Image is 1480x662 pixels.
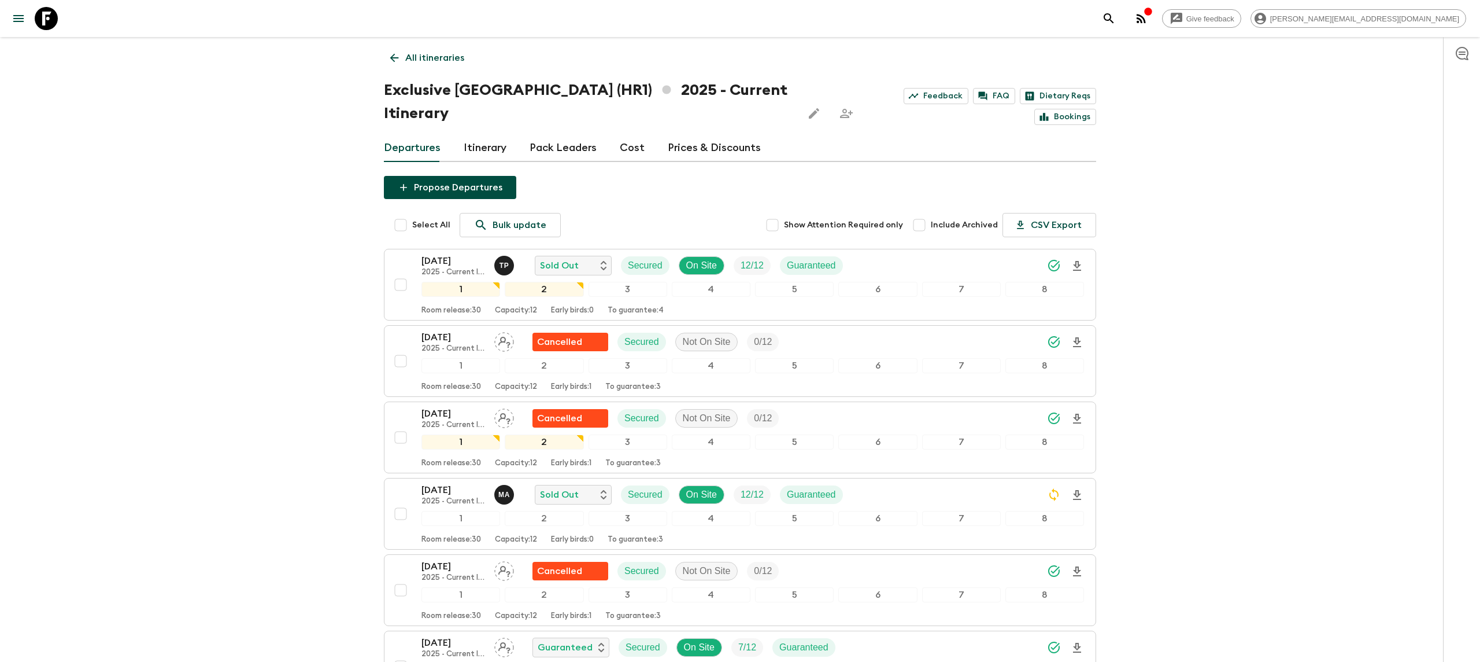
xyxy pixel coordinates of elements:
[421,435,500,450] div: 1
[672,587,750,602] div: 4
[605,459,661,468] p: To guarantee: 3
[589,358,667,373] div: 3
[421,650,485,659] p: 2025 - Current Itinerary
[754,564,772,578] p: 0 / 12
[679,486,724,504] div: On Site
[1047,259,1061,273] svg: Synced Successfully
[505,435,583,450] div: 2
[421,573,485,583] p: 2025 - Current Itinerary
[421,483,485,497] p: [DATE]
[755,587,834,602] div: 5
[421,636,485,650] p: [DATE]
[1047,411,1061,425] svg: Synced Successfully
[922,587,1001,602] div: 7
[922,511,1001,526] div: 7
[838,358,917,373] div: 6
[747,333,779,351] div: Trip Fill
[421,268,485,277] p: 2025 - Current Itinerary
[1047,641,1061,654] svg: Synced Successfully
[421,344,485,354] p: 2025 - Current Itinerary
[624,411,659,425] p: Secured
[494,565,514,574] span: Assign pack leader
[621,256,669,275] div: Secured
[621,486,669,504] div: Secured
[675,333,738,351] div: Not On Site
[384,46,471,69] a: All itineraries
[421,535,481,545] p: Room release: 30
[494,412,514,421] span: Assign pack leader
[755,435,834,450] div: 5
[505,511,583,526] div: 2
[589,587,667,602] div: 3
[741,488,764,502] p: 12 / 12
[620,134,645,162] a: Cost
[551,612,591,621] p: Early birds: 1
[683,564,731,578] p: Not On Site
[931,219,998,231] span: Include Archived
[626,641,660,654] p: Secured
[494,485,516,505] button: MA
[617,562,666,580] div: Secured
[551,383,591,392] p: Early birds: 1
[384,402,1096,473] button: [DATE]2025 - Current ItineraryAssign pack leaderFlash Pack cancellationSecuredNot On SiteTrip Fil...
[738,641,756,654] p: 7 / 12
[672,282,750,297] div: 4
[734,486,771,504] div: Trip Fill
[741,259,764,273] p: 12 / 12
[421,459,481,468] p: Room release: 30
[532,409,608,428] div: Flash Pack cancellation
[1097,7,1120,30] button: search adventures
[421,254,485,268] p: [DATE]
[608,535,663,545] p: To guarantee: 3
[421,330,485,344] p: [DATE]
[499,261,509,270] p: T P
[1047,335,1061,349] svg: Synced Successfully
[1180,14,1241,23] span: Give feedback
[1005,587,1084,602] div: 8
[7,7,30,30] button: menu
[498,490,510,499] p: M A
[628,488,663,502] p: Secured
[608,306,664,315] p: To guarantee: 4
[540,488,579,502] p: Sold Out
[1005,511,1084,526] div: 8
[628,259,663,273] p: Secured
[540,259,579,273] p: Sold Out
[532,333,608,351] div: Flash Pack cancellation
[734,256,771,275] div: Trip Fill
[532,562,608,580] div: Flash Pack cancellation
[838,511,917,526] div: 6
[1070,259,1084,273] svg: Download Onboarding
[505,358,583,373] div: 2
[505,282,583,297] div: 2
[747,409,779,428] div: Trip Fill
[1070,641,1084,655] svg: Download Onboarding
[1250,9,1466,28] div: [PERSON_NAME][EMAIL_ADDRESS][DOMAIN_NAME]
[495,612,537,621] p: Capacity: 12
[624,335,659,349] p: Secured
[551,535,594,545] p: Early birds: 0
[1005,358,1084,373] div: 8
[494,259,516,269] span: Tomislav Petrović
[838,435,917,450] div: 6
[755,358,834,373] div: 5
[787,259,836,273] p: Guaranteed
[494,336,514,345] span: Assign pack leader
[412,219,450,231] span: Select All
[421,282,500,297] div: 1
[668,134,761,162] a: Prices & Discounts
[589,511,667,526] div: 3
[551,306,594,315] p: Early birds: 0
[464,134,506,162] a: Itinerary
[421,587,500,602] div: 1
[1020,88,1096,104] a: Dietary Reqs
[754,411,772,425] p: 0 / 12
[460,213,561,237] a: Bulk update
[1070,336,1084,350] svg: Download Onboarding
[537,564,582,578] p: Cancelled
[495,306,537,315] p: Capacity: 12
[384,249,1096,321] button: [DATE]2025 - Current ItineraryTomislav PetrovićSold OutSecuredOn SiteTrip FillGuaranteed12345678R...
[384,176,516,199] button: Propose Departures
[922,282,1001,297] div: 7
[838,587,917,602] div: 6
